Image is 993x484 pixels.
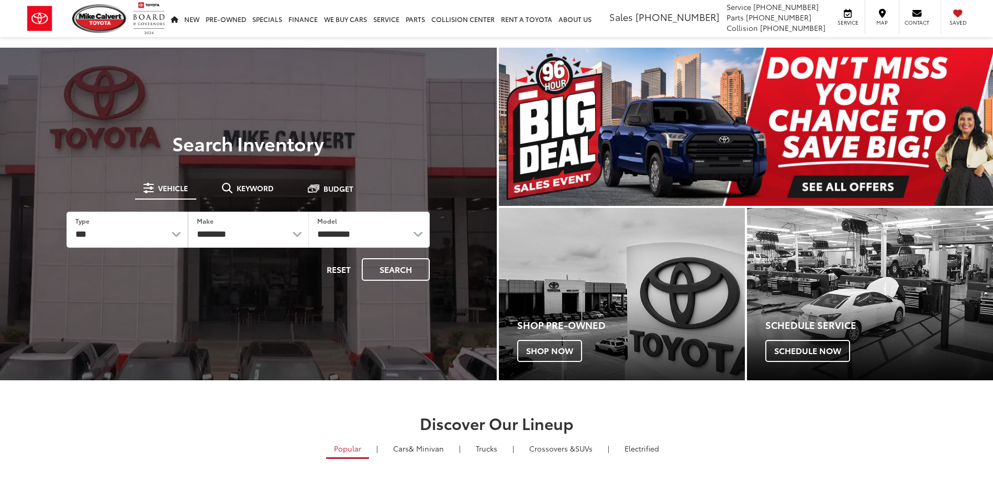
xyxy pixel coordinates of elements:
button: Reset [318,258,360,281]
li: | [374,443,381,454]
span: Service [727,2,751,12]
span: Contact [905,19,929,26]
div: Toyota [499,208,745,380]
a: SUVs [521,439,600,457]
label: Type [75,216,90,225]
li: | [456,443,463,454]
h4: Shop Pre-Owned [517,320,745,331]
div: Toyota [747,208,993,380]
li: | [510,443,517,454]
span: Map [871,19,894,26]
a: Cars [385,439,452,457]
span: Budget [323,185,353,192]
button: Search [362,258,430,281]
a: Popular [326,439,369,459]
li: | [605,443,612,454]
label: Make [197,216,214,225]
span: [PHONE_NUMBER] [760,23,825,33]
h3: Search Inventory [44,133,453,153]
span: Collision [727,23,758,33]
span: [PHONE_NUMBER] [635,10,719,24]
span: & Minivan [409,443,444,454]
span: Schedule Now [765,340,850,362]
h4: Schedule Service [765,320,993,331]
span: Parts [727,12,744,23]
span: Sales [609,10,633,24]
a: Shop Pre-Owned Shop Now [499,208,745,380]
span: Keyword [237,184,274,192]
a: Electrified [617,439,667,457]
span: Crossovers & [529,443,575,454]
h2: Discover Our Lineup [128,414,866,432]
span: Service [836,19,860,26]
a: Schedule Service Schedule Now [747,208,993,380]
a: Trucks [468,439,505,457]
label: Model [317,216,337,225]
span: [PHONE_NUMBER] [746,12,811,23]
span: [PHONE_NUMBER] [753,2,819,12]
img: Mike Calvert Toyota [72,4,128,33]
span: Vehicle [158,184,188,192]
span: Saved [946,19,969,26]
span: Shop Now [517,340,582,362]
